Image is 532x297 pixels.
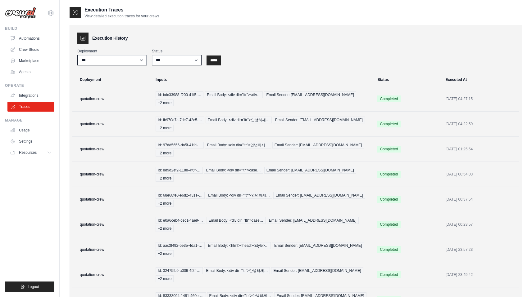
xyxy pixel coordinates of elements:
span: Email Sender: [EMAIL_ADDRESS][DOMAIN_NAME] [272,242,364,249]
span: Id: 97dd5656-da5f-41fd-… [156,142,204,148]
td: quotation-crew [72,112,152,137]
span: Email Body: <div dir="ltr">case… [207,217,266,224]
td: {"id":"68e68fe0-e6d2-431e-b465-87adf1bedfc3","email_body":"\u003cdiv dir=\"ltr\"\u003e안녕하세요.\u003... [152,187,374,212]
a: Automations [7,33,54,43]
td: quotation-crew [72,86,152,112]
td: quotation-crew [72,137,152,162]
span: Resources [19,150,37,155]
a: Crew Studio [7,45,54,55]
p: View detailed execution traces for your crews [84,14,159,19]
td: {"id":"97dd5656-da5f-41fd-b4c2-92046c371d45","email_body":"\u003cdiv dir=\"ltr\"\u003e안녕하세요.\u003... [152,137,374,162]
div: Build [5,26,54,31]
span: Completed [377,121,400,127]
span: Email Sender: [EMAIL_ADDRESS][DOMAIN_NAME] [264,91,356,98]
span: Email Sender: [EMAIL_ADDRESS][DOMAIN_NAME] [267,217,359,224]
span: +2 more [156,125,174,131]
button: Logout [5,281,54,292]
span: Email Body: <html><head><style>… [206,242,271,249]
span: Email Body: <div dir="ltr">안녕하세… [206,192,272,199]
span: Id: fb970a7c-7de7-42c5-… [156,117,204,123]
td: quotation-crew [72,187,152,212]
td: {"id":"32475fb9-a006-4f2f-99eb-398aba435adf","email_body":"\u003cdiv dir=\"ltr\"\u003e안녕하세요.\u003... [152,262,374,287]
div: Manage [5,118,54,123]
span: Id: e0a6ceb4-cec1-4ae9-… [156,217,205,224]
img: Logo [5,7,36,19]
span: Id: 68e68fe0-e6d2-431e-… [156,192,205,199]
td: [DATE] 00:23:57 [442,212,519,237]
td: [DATE] 00:54:03 [442,162,519,187]
td: {"id":"bdc33988-f200-41f5-8c62-1fc137d1c77f","email_body":"\u003cdiv dir=\"ltr\"\u003e\u003cdiv\u... [152,86,374,112]
span: Email Body: <div dir="ltr">case… [204,167,263,174]
span: Email Sender: [EMAIL_ADDRESS][DOMAIN_NAME] [273,192,365,199]
a: Usage [7,125,54,135]
span: Email Body: <div dir="ltr"><div… [205,91,263,98]
a: Settings [7,136,54,146]
span: Email Sender: [EMAIL_ADDRESS][DOMAIN_NAME] [272,142,364,148]
td: [DATE] 00:37:54 [442,187,519,212]
span: Completed [377,246,400,253]
span: Email Body: <div dir="ltr">안녕하세… [206,117,272,123]
a: Integrations [7,91,54,100]
td: [DATE] 23:57:23 [442,237,519,262]
th: Executed At [442,73,519,86]
span: +2 more [156,275,174,282]
h2: Execution Traces [84,6,159,14]
span: +2 more [156,175,174,182]
th: Status [374,73,442,86]
td: quotation-crew [72,212,152,237]
span: +2 more [156,225,174,232]
a: Agents [7,67,54,77]
td: quotation-crew [72,162,152,187]
td: [DATE] 04:27:15 [442,86,519,112]
td: {"id":"8d9d2ef2-1188-4f6f-add6-a190462edd57","email_body":"\u003cdiv dir=\"ltr\"\u003ecase_id: ab... [152,162,374,187]
td: quotation-crew [72,262,152,287]
span: Completed [377,196,400,203]
span: Completed [377,171,400,178]
button: Resources [7,148,54,157]
a: Marketplace [7,56,54,66]
td: {"id":"fb970a7c-7de7-42c5-aab0-abb7ae668483","email_body":"\u003cdiv dir=\"ltr\"\u003e안녕하세요.\u003... [152,112,374,137]
th: Inputs [152,73,374,86]
span: Id: aac3f492-be3e-4da1-… [156,242,204,249]
label: Deployment [77,49,147,54]
th: Deployment [72,73,152,86]
span: +2 more [156,200,174,207]
span: Email Sender: [EMAIL_ADDRESS][DOMAIN_NAME] [264,167,356,174]
span: Completed [377,146,400,153]
span: +2 more [156,100,174,106]
td: [DATE] 23:49:42 [442,262,519,287]
td: [DATE] 01:25:54 [442,137,519,162]
span: Email Sender: [EMAIL_ADDRESS][DOMAIN_NAME] [273,117,365,123]
span: Email Body: <div dir="ltr">안녕하세… [205,142,271,148]
h3: Execution History [92,35,128,41]
td: [DATE] 04:22:59 [442,112,519,137]
span: Id: bdc33988-f200-41f5-… [156,91,203,98]
span: +2 more [156,150,174,157]
span: Completed [377,95,400,102]
span: +2 more [156,250,174,257]
a: Traces [7,102,54,112]
td: quotation-crew [72,237,152,262]
span: Completed [377,271,400,278]
span: Email Body: <div dir="ltr">안녕하세… [204,267,270,274]
td: {"id":"aac3f492-be3e-4da1-a521-47f2741e7e6f","email_body":"\u003chtml\u003e\u003chead\u003e\u003c... [152,237,374,262]
span: Email Sender: [EMAIL_ADDRESS][DOMAIN_NAME] [271,267,363,274]
div: Operate [5,83,54,88]
span: Completed [377,221,400,228]
span: Logout [28,284,39,289]
td: {"id":"e0a6ceb4-cec1-4ae9-b478-040e3d7a2f7c","email_body":"\u003cdiv dir=\"ltr\"\u003ecase_id: 59... [152,212,374,237]
label: Status [152,49,202,54]
span: Id: 32475fb9-a006-4f2f-… [156,267,202,274]
span: Id: 8d9d2ef2-1188-4f6f-… [156,167,202,174]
